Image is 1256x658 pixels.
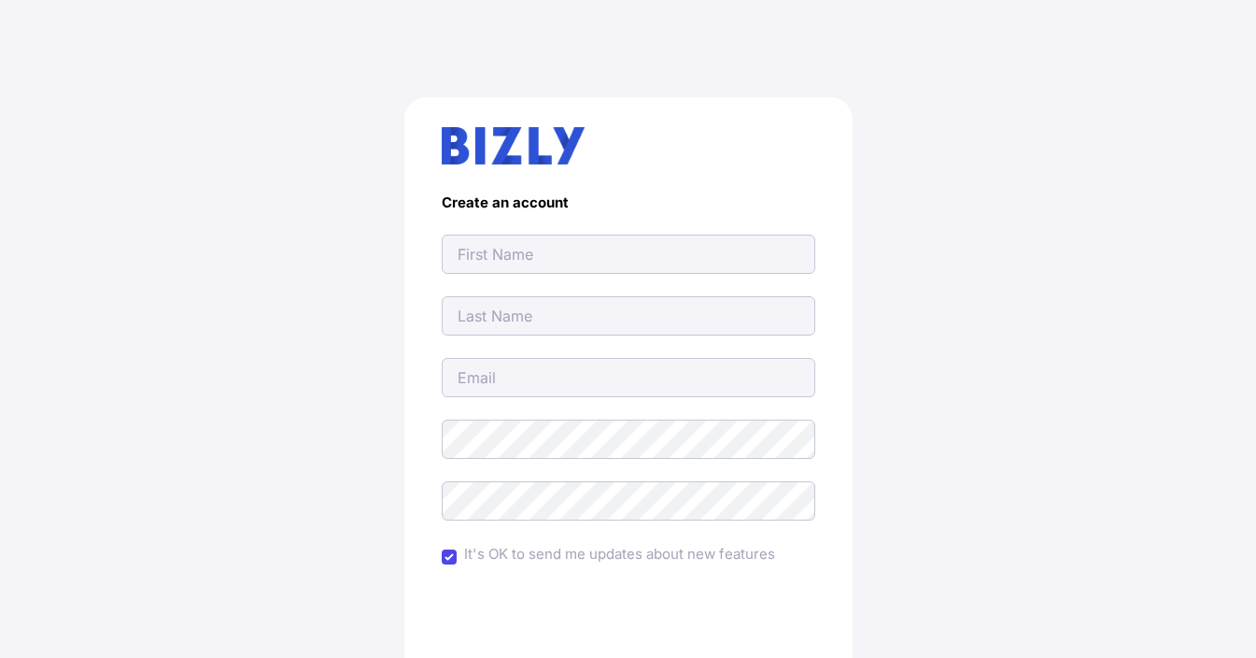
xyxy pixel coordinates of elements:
img: bizly_logo.svg [442,127,586,164]
input: Last Name [442,296,815,336]
input: Email [442,358,815,397]
label: It's OK to send me updates about new features [464,543,775,565]
h4: Create an account [442,194,815,212]
input: First Name [442,235,815,274]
